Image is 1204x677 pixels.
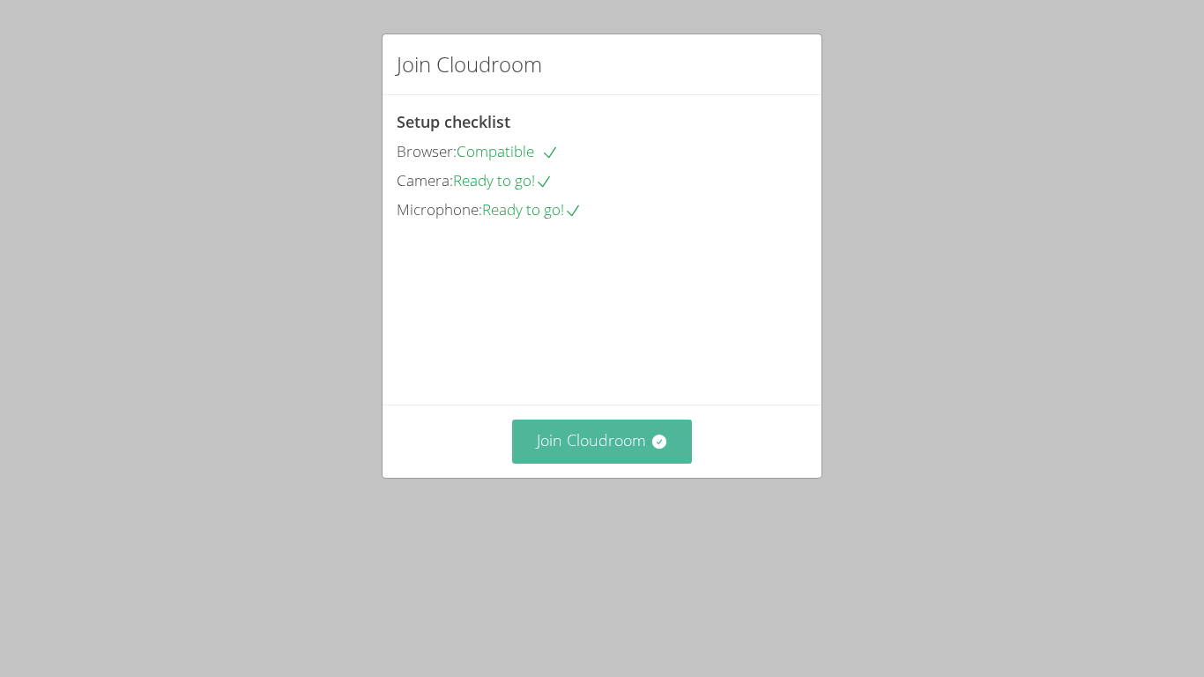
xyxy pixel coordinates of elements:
span: Camera: [397,170,453,190]
span: Ready to go! [482,199,582,219]
span: Compatible [457,141,559,161]
span: Browser: [397,141,457,161]
span: Setup checklist [397,111,510,132]
h2: Join Cloudroom [397,48,542,80]
span: Ready to go! [453,170,553,190]
span: Microphone: [397,199,482,219]
button: Join Cloudroom [512,420,693,463]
